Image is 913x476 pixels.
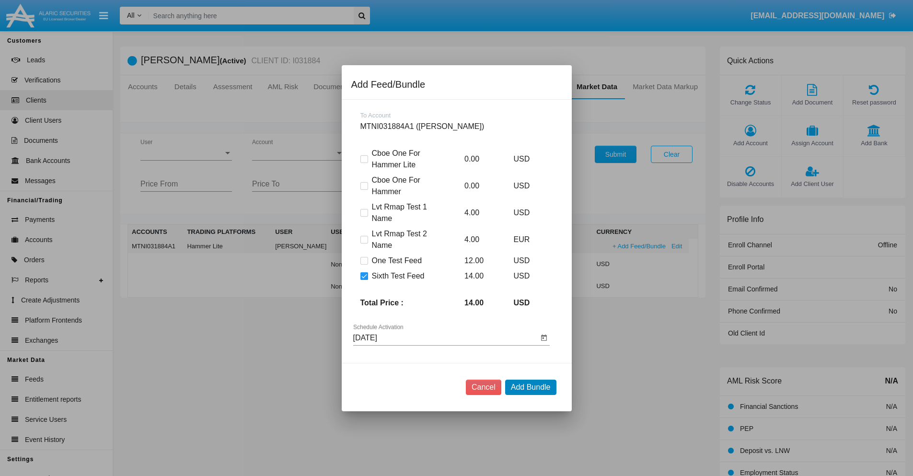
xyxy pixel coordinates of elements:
[507,234,550,245] p: EUR
[372,148,444,171] span: Cboe One For Hammer Lite
[353,297,451,309] p: Total Price :
[372,228,444,251] span: Lvt Rmap Test 2 Name
[372,270,425,282] span: Sixth Test Feed
[457,297,500,309] p: 14.00
[507,153,550,165] p: USD
[372,255,422,267] span: One Test Feed
[372,201,444,224] span: Lvt Rmap Test 1 Name
[507,270,550,282] p: USD
[351,77,562,92] div: Add Feed/Bundle
[507,180,550,192] p: USD
[457,255,500,267] p: 12.00
[457,234,500,245] p: 4.00
[360,122,485,130] span: MTNI031884A1 ([PERSON_NAME])
[507,297,550,309] p: USD
[457,270,500,282] p: 14.00
[372,174,444,197] span: Cboe One For Hammer
[466,380,501,395] button: Cancel
[538,332,550,344] button: Open calendar
[457,207,500,219] p: 4.00
[457,153,500,165] p: 0.00
[360,112,391,119] span: To Account
[507,255,550,267] p: USD
[457,180,500,192] p: 0.00
[505,380,556,395] button: Add Bundle
[507,207,550,219] p: USD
